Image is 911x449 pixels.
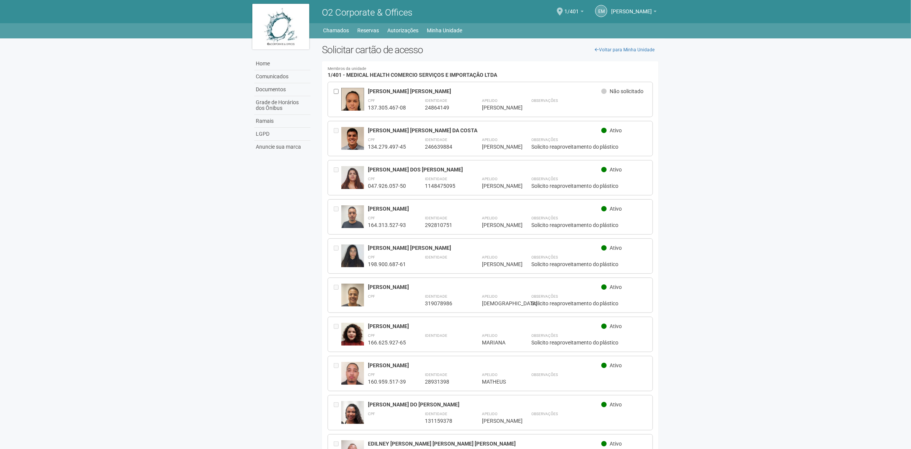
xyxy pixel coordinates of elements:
div: Entre em contato com a Aministração para solicitar o cancelamento ou 2a via [334,244,341,268]
span: Ativo [610,284,622,290]
div: EDILNEY [PERSON_NAME] [PERSON_NAME] [PERSON_NAME] [368,440,602,447]
strong: Apelido [482,177,497,181]
img: user.jpg [341,362,364,390]
div: [PERSON_NAME] DOS [PERSON_NAME] [368,166,602,173]
div: Solicito reaproveitamento do plástico [531,300,647,307]
strong: Identidade [425,255,447,259]
div: Entre em contato com a Aministração para solicitar o cancelamento ou 2a via [334,284,341,307]
strong: Observações [531,216,558,220]
a: Chamados [323,25,349,36]
strong: Apelido [482,373,497,377]
span: Ativo [610,401,622,408]
div: [PERSON_NAME] [368,323,602,330]
div: 166.625.927-65 [368,339,406,346]
span: 1/401 [564,1,579,14]
div: [PERSON_NAME] [PERSON_NAME] [368,244,602,251]
span: Eloisa Mazoni Guntzel [611,1,652,14]
strong: Observações [531,177,558,181]
img: user.jpg [341,323,364,348]
img: user.jpg [341,166,364,195]
img: user.jpg [341,88,364,121]
a: Grade de Horários dos Ônibus [254,96,311,115]
div: [PERSON_NAME] [482,261,512,268]
strong: Apelido [482,138,497,142]
a: Anuncie sua marca [254,141,311,153]
div: [PERSON_NAME] [PERSON_NAME] DA COSTA [368,127,602,134]
strong: Apelido [482,412,497,416]
a: Comunicados [254,70,311,83]
strong: Apelido [482,98,497,103]
a: 1/401 [564,10,584,16]
strong: CPF [368,412,375,416]
strong: Identidade [425,333,447,338]
div: Entre em contato com a Aministração para solicitar o cancelamento ou 2a via [334,205,341,228]
div: Solicito reaproveitamento do plástico [531,261,647,268]
div: 24864149 [425,104,463,111]
strong: Apelido [482,216,497,220]
div: [PERSON_NAME] [482,182,512,189]
div: Solicito reaproveitamento do plástico [531,143,647,150]
img: user.jpg [341,205,364,236]
a: EM [595,5,607,17]
h2: Solicitar cartão de acesso [322,44,659,56]
span: Ativo [610,323,622,329]
div: Entre em contato com a Aministração para solicitar o cancelamento ou 2a via [334,166,341,189]
div: [PERSON_NAME] DO [PERSON_NAME] [368,401,602,408]
a: Documentos [254,83,311,96]
strong: Identidade [425,98,447,103]
div: [DEMOGRAPHIC_DATA] [482,300,512,307]
img: user.jpg [341,127,364,155]
strong: CPF [368,294,375,298]
div: [PERSON_NAME] [PERSON_NAME] [368,88,602,95]
div: 137.305.467-08 [368,104,406,111]
a: Minha Unidade [427,25,463,36]
strong: Identidade [425,373,447,377]
div: [PERSON_NAME] [482,143,512,150]
div: 319078986 [425,300,463,307]
div: [PERSON_NAME] [482,222,512,228]
div: Solicito reaproveitamento do plástico [531,222,647,228]
a: Autorizações [388,25,419,36]
strong: Observações [531,98,558,103]
strong: Identidade [425,412,447,416]
span: Ativo [610,127,622,133]
div: 131159378 [425,417,463,424]
a: LGPD [254,128,311,141]
div: [PERSON_NAME] [368,362,602,369]
strong: Observações [531,333,558,338]
div: MATHEUS [482,378,512,385]
strong: Identidade [425,216,447,220]
div: Entre em contato com a Aministração para solicitar o cancelamento ou 2a via [334,401,341,424]
div: 292810751 [425,222,463,228]
strong: CPF [368,138,375,142]
strong: CPF [368,177,375,181]
div: 047.926.057-50 [368,182,406,189]
a: Voltar para Minha Unidade [591,44,659,56]
div: Entre em contato com a Aministração para solicitar o cancelamento ou 2a via [334,127,341,150]
div: MARIANA [482,339,512,346]
div: 134.279.497-45 [368,143,406,150]
strong: CPF [368,333,375,338]
div: 164.313.527-93 [368,222,406,228]
strong: Identidade [425,177,447,181]
div: [PERSON_NAME] [482,417,512,424]
div: Solicito reaproveitamento do plástico [531,339,647,346]
div: 160.959.517-39 [368,378,406,385]
span: Ativo [610,167,622,173]
h4: 1/401 - MEDICAL HEALTH COMERCIO SERVIÇOS E IMPORTAÇÃO LTDA [328,67,653,78]
div: 1148475095 [425,182,463,189]
span: O2 Corporate & Offices [322,7,412,18]
div: [PERSON_NAME] [368,205,602,212]
strong: CPF [368,98,375,103]
strong: CPF [368,216,375,220]
img: user.jpg [341,284,364,313]
strong: Identidade [425,294,447,298]
div: Solicito reaproveitamento do plástico [531,182,647,189]
strong: Apelido [482,294,497,298]
a: Ramais [254,115,311,128]
strong: Identidade [425,138,447,142]
span: Ativo [610,206,622,212]
span: Ativo [610,245,622,251]
strong: Observações [531,255,558,259]
span: Ativo [610,441,622,447]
